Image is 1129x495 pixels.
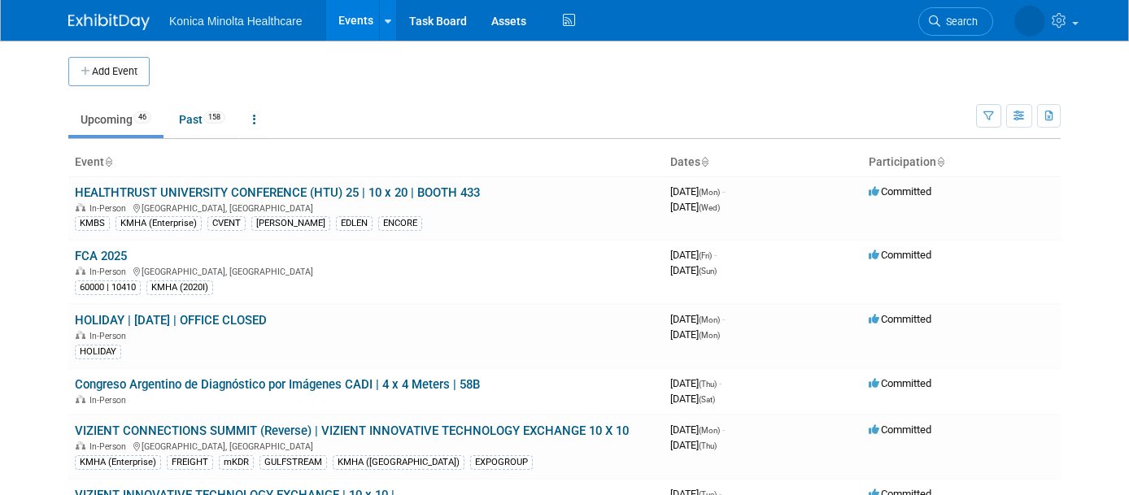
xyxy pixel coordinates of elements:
[699,395,715,404] span: (Sat)
[670,313,725,325] span: [DATE]
[699,251,712,260] span: (Fri)
[699,203,720,212] span: (Wed)
[167,455,213,470] div: FREIGHT
[670,264,717,276] span: [DATE]
[75,455,161,470] div: KMHA (Enterprise)
[116,216,202,231] div: KMHA (Enterprise)
[670,201,720,213] span: [DATE]
[470,455,533,470] div: EXPOGROUP
[719,377,721,389] span: -
[670,377,721,389] span: [DATE]
[1014,6,1045,37] img: Annette O'Mahoney
[133,111,151,124] span: 46
[68,57,150,86] button: Add Event
[75,439,657,452] div: [GEOGRAPHIC_DATA], [GEOGRAPHIC_DATA]
[259,455,327,470] div: GULFSTREAM
[664,149,862,176] th: Dates
[104,155,112,168] a: Sort by Event Name
[75,423,629,438] a: VIZIENT CONNECTIONS SUMMIT (Reverse) | VIZIENT INNOVATIVE TECHNOLOGY EXCHANGE 10 X 10
[89,203,131,214] span: In-Person
[336,216,373,231] div: EDLEN
[699,441,717,450] span: (Thu)
[862,149,1061,176] th: Participation
[75,377,480,392] a: Congreso Argentino de Diagnóstico por Imágenes CADI | 4 x 4 Meters | 58B
[869,249,931,261] span: Committed
[714,249,717,261] span: -
[75,313,267,328] a: HOLIDAY | [DATE] | OFFICE CLOSED
[75,264,657,277] div: [GEOGRAPHIC_DATA], [GEOGRAPHIC_DATA]
[76,395,85,403] img: In-Person Event
[699,188,720,197] span: (Mon)
[76,331,85,339] img: In-Person Event
[670,393,715,405] span: [DATE]
[89,267,131,277] span: In-Person
[699,426,720,435] span: (Mon)
[699,267,717,276] span: (Sun)
[918,7,993,36] a: Search
[146,280,213,295] div: KMHA (2020I)
[251,216,330,231] div: [PERSON_NAME]
[89,331,131,341] span: In-Person
[76,203,85,211] img: In-Person Event
[167,104,238,135] a: Past158
[76,267,85,275] img: In-Person Event
[89,395,131,406] span: In-Person
[869,423,931,436] span: Committed
[700,155,708,168] a: Sort by Start Date
[203,111,225,124] span: 158
[936,155,944,168] a: Sort by Participation Type
[75,216,110,231] div: KMBS
[89,441,131,452] span: In-Person
[68,14,150,30] img: ExhibitDay
[219,455,254,470] div: mKDR
[68,104,163,135] a: Upcoming46
[722,423,725,436] span: -
[75,185,480,200] a: HEALTHTRUST UNIVERSITY CONFERENCE (HTU) 25 | 10 x 20 | BOOTH 433
[940,15,978,28] span: Search
[722,313,725,325] span: -
[378,216,422,231] div: ENCORE
[869,313,931,325] span: Committed
[670,185,725,198] span: [DATE]
[722,185,725,198] span: -
[869,185,931,198] span: Committed
[75,249,127,263] a: FCA 2025
[75,201,657,214] div: [GEOGRAPHIC_DATA], [GEOGRAPHIC_DATA]
[68,149,664,176] th: Event
[699,380,717,389] span: (Thu)
[169,15,302,28] span: Konica Minolta Healthcare
[76,441,85,449] img: In-Person Event
[670,439,717,451] span: [DATE]
[75,280,141,295] div: 60000 | 10410
[670,423,725,436] span: [DATE]
[333,455,464,470] div: KMHA ([GEOGRAPHIC_DATA])
[670,249,717,261] span: [DATE]
[75,345,121,359] div: HOLIDAY
[207,216,246,231] div: CVENT
[699,331,720,340] span: (Mon)
[869,377,931,389] span: Committed
[699,315,720,324] span: (Mon)
[670,328,720,341] span: [DATE]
